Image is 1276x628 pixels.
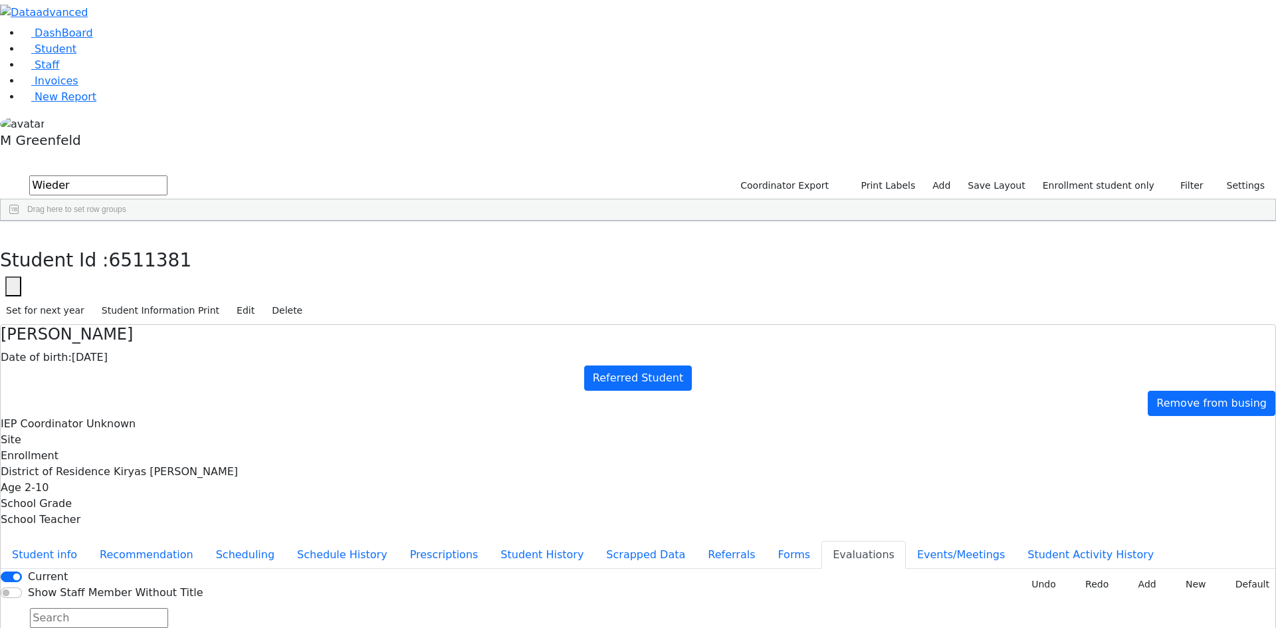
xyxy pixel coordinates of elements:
button: Events/Meetings [906,541,1016,569]
button: Student info [1,541,88,569]
button: Undo [1017,574,1062,595]
span: Remove from busing [1156,397,1267,409]
button: Referrals [696,541,766,569]
button: Student Activity History [1016,541,1165,569]
button: Print Labels [845,175,921,196]
label: School Teacher [1,512,80,528]
button: Prescriptions [399,541,490,569]
button: Add [1123,574,1162,595]
a: Staff [21,58,59,71]
button: Schedule History [286,541,399,569]
span: Invoices [35,74,78,87]
label: Show Staff Member Without Title [28,585,203,601]
button: Student History [489,541,595,569]
label: Site [1,432,21,448]
a: Add [926,175,956,196]
a: New Report [21,90,96,103]
span: DashBoard [35,27,93,39]
span: 2-10 [25,481,49,494]
label: Enrollment [1,448,58,464]
a: Referred Student [584,366,692,391]
label: Date of birth: [1,350,72,366]
button: Default [1221,574,1275,595]
label: Age [1,480,21,496]
span: New Report [35,90,96,103]
button: Save Layout [962,175,1031,196]
button: Recommendation [88,541,205,569]
button: Coordinator Export [732,175,835,196]
button: Redo [1071,574,1115,595]
input: Search [30,608,168,628]
button: Settings [1210,175,1271,196]
button: Evaluations [821,541,906,569]
a: DashBoard [21,27,93,39]
span: Student [35,43,76,55]
span: Unknown [86,417,136,430]
button: Student Information Print [96,300,225,321]
label: District of Residence [1,464,110,480]
button: Delete [266,300,308,321]
span: Staff [35,58,59,71]
button: New [1171,574,1212,595]
div: [DATE] [1,350,1275,366]
a: Student [21,43,76,55]
button: Filter [1163,175,1210,196]
a: Remove from busing [1148,391,1275,416]
span: 6511381 [109,249,192,271]
h4: [PERSON_NAME] [1,325,1275,344]
label: IEP Coordinator [1,416,83,432]
button: Forms [766,541,821,569]
button: Edit [231,300,261,321]
span: Kiryas [PERSON_NAME] [114,465,238,478]
button: Scheduling [205,541,286,569]
label: Enrollment student only [1037,175,1160,196]
span: Drag here to set row groups [27,205,126,214]
input: Search [29,175,167,195]
a: Invoices [21,74,78,87]
label: School Grade [1,496,72,512]
button: Scrapped Data [595,541,696,569]
label: Current [28,569,68,585]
